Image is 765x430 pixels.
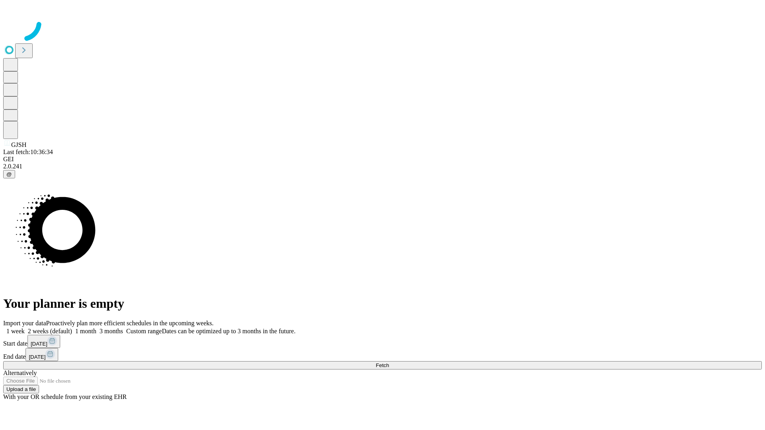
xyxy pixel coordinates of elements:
[162,328,295,334] span: Dates can be optimized up to 3 months in the future.
[29,354,45,360] span: [DATE]
[3,369,37,376] span: Alternatively
[6,328,25,334] span: 1 week
[3,296,762,311] h1: Your planner is empty
[75,328,96,334] span: 1 month
[3,361,762,369] button: Fetch
[27,335,60,348] button: [DATE]
[3,149,53,155] span: Last fetch: 10:36:34
[46,320,214,326] span: Proactively plan more efficient schedules in the upcoming weeks.
[28,328,72,334] span: 2 weeks (default)
[3,348,762,361] div: End date
[126,328,162,334] span: Custom range
[31,341,47,347] span: [DATE]
[100,328,123,334] span: 3 months
[3,393,127,400] span: With your OR schedule from your existing EHR
[6,171,12,177] span: @
[25,348,58,361] button: [DATE]
[376,362,389,368] span: Fetch
[3,163,762,170] div: 2.0.241
[3,385,39,393] button: Upload a file
[3,170,15,178] button: @
[3,320,46,326] span: Import your data
[3,335,762,348] div: Start date
[11,141,26,148] span: GJSH
[3,156,762,163] div: GEI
